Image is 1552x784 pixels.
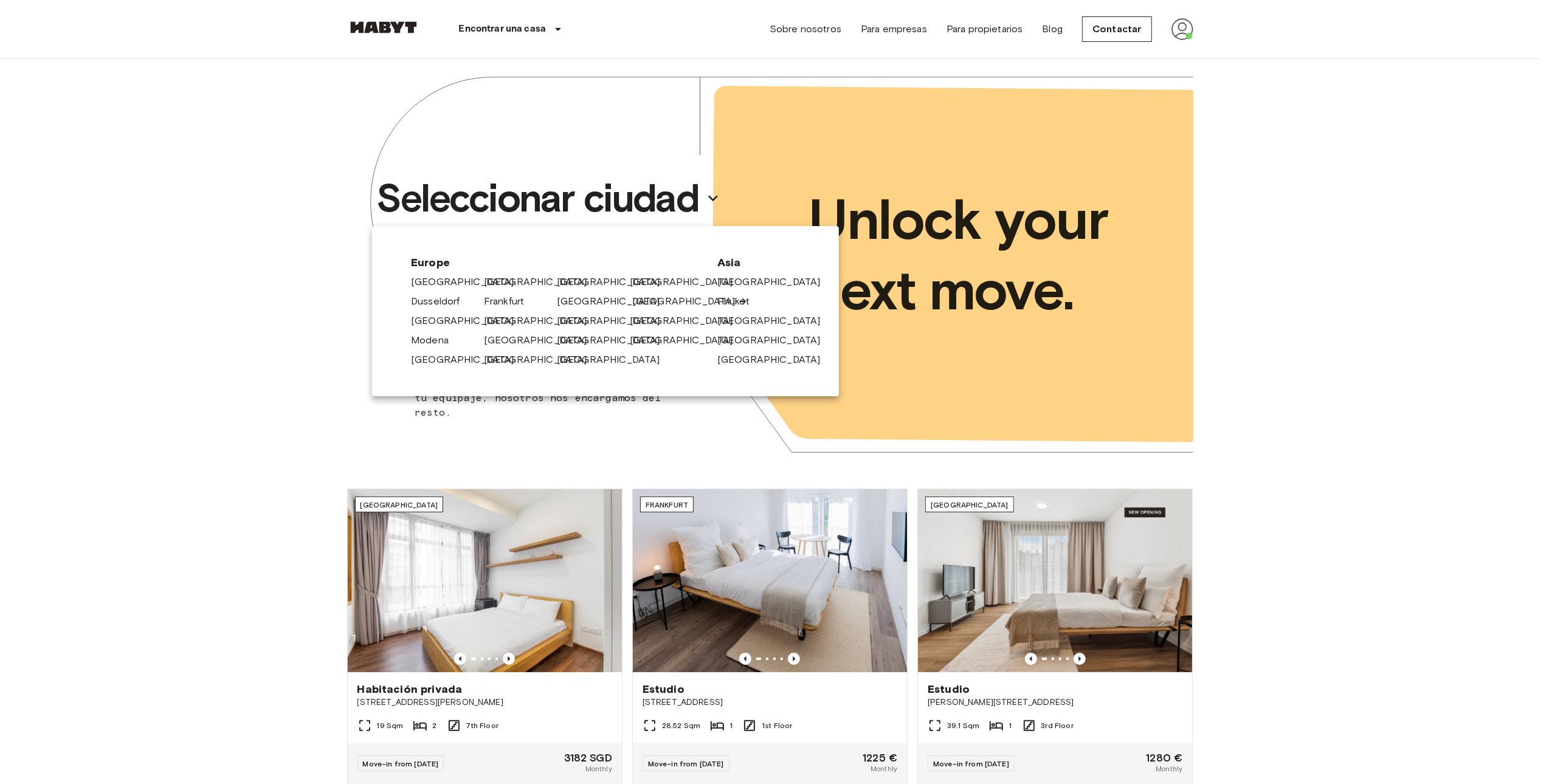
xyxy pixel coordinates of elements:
[557,294,672,309] a: [GEOGRAPHIC_DATA]
[717,255,800,270] span: Asia
[557,314,672,328] a: [GEOGRAPHIC_DATA]
[717,352,833,367] a: [GEOGRAPHIC_DATA]
[484,294,536,309] a: Frankfurt
[411,275,526,289] a: [GEOGRAPHIC_DATA]
[484,352,599,367] a: [GEOGRAPHIC_DATA]
[411,255,698,270] span: Europe
[411,352,526,367] a: [GEOGRAPHIC_DATA]
[632,294,748,309] a: [GEOGRAPHIC_DATA]
[557,333,672,348] a: [GEOGRAPHIC_DATA]
[484,314,599,328] a: [GEOGRAPHIC_DATA]
[411,314,526,328] a: [GEOGRAPHIC_DATA]
[557,352,672,367] a: [GEOGRAPHIC_DATA]
[630,333,745,348] a: [GEOGRAPHIC_DATA]
[717,314,833,328] a: [GEOGRAPHIC_DATA]
[484,333,599,348] a: [GEOGRAPHIC_DATA]
[411,294,472,309] a: Dusseldorf
[557,275,672,289] a: [GEOGRAPHIC_DATA]
[411,333,461,348] a: Modena
[717,333,833,348] a: [GEOGRAPHIC_DATA]
[630,275,745,289] a: [GEOGRAPHIC_DATA]
[484,275,599,289] a: [GEOGRAPHIC_DATA]
[717,275,833,289] a: [GEOGRAPHIC_DATA]
[630,314,745,328] a: [GEOGRAPHIC_DATA]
